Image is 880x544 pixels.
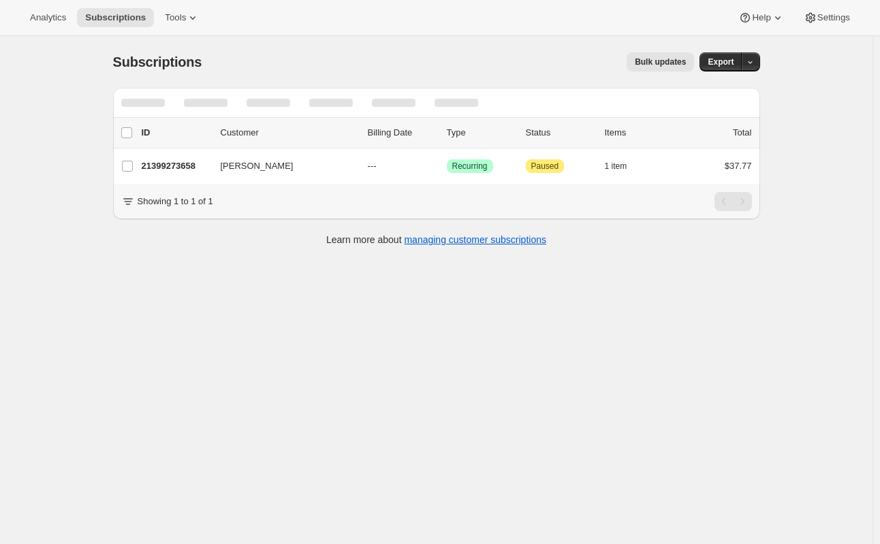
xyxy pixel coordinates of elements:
div: Type [447,126,515,140]
span: 1 item [605,161,627,172]
p: Status [526,126,594,140]
span: --- [368,161,377,171]
button: Export [700,52,742,71]
button: Tools [157,8,208,27]
button: Help [730,8,792,27]
p: Learn more about [326,233,546,246]
a: managing customer subscriptions [404,234,546,245]
p: Total [733,126,751,140]
p: Customer [221,126,357,140]
div: IDCustomerBilling DateTypeStatusItemsTotal [142,126,752,140]
span: Tools [165,12,186,23]
span: [PERSON_NAME] [221,159,294,173]
button: [PERSON_NAME] [213,155,349,177]
p: Billing Date [368,126,436,140]
div: Items [605,126,673,140]
span: Subscriptions [85,12,146,23]
button: 1 item [605,157,642,176]
span: Subscriptions [113,54,202,69]
span: Settings [817,12,850,23]
span: Bulk updates [635,57,686,67]
span: Paused [531,161,559,172]
button: Settings [796,8,858,27]
span: Help [752,12,770,23]
span: $37.77 [725,161,752,171]
span: Export [708,57,734,67]
span: Analytics [30,12,66,23]
button: Subscriptions [77,8,154,27]
div: 21399273658[PERSON_NAME]---SuccessRecurringAttentionPaused1 item$37.77 [142,157,752,176]
p: ID [142,126,210,140]
span: Recurring [452,161,488,172]
p: Showing 1 to 1 of 1 [138,195,213,208]
button: Analytics [22,8,74,27]
p: 21399273658 [142,159,210,173]
button: Bulk updates [627,52,694,71]
nav: Pagination [714,192,752,211]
